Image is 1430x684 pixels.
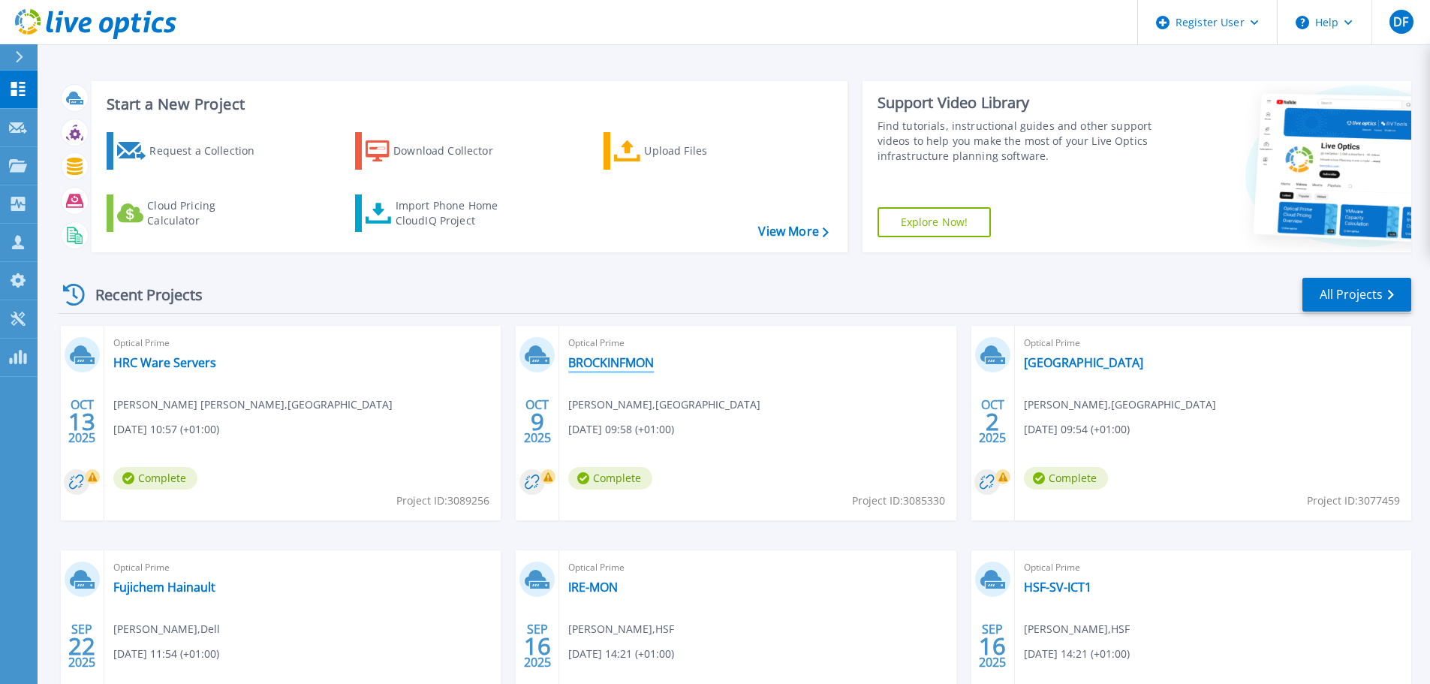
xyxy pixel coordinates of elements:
[113,421,219,438] span: [DATE] 10:57 (+01:00)
[147,198,267,228] div: Cloud Pricing Calculator
[568,355,654,370] a: BROCKINFMON
[568,396,760,413] span: [PERSON_NAME] , [GEOGRAPHIC_DATA]
[568,335,947,351] span: Optical Prime
[113,467,197,490] span: Complete
[524,640,551,652] span: 16
[568,621,674,637] span: [PERSON_NAME] , HSF
[568,467,652,490] span: Complete
[1024,467,1108,490] span: Complete
[149,136,269,166] div: Request a Collection
[878,119,1158,164] div: Find tutorials, instructional guides and other support videos to help you make the most of your L...
[1024,646,1130,662] span: [DATE] 14:21 (+01:00)
[1302,278,1411,312] a: All Projects
[878,207,992,237] a: Explore Now!
[68,640,95,652] span: 22
[604,132,771,170] a: Upload Files
[644,136,764,166] div: Upload Files
[978,394,1007,449] div: OCT 2025
[1393,16,1408,28] span: DF
[113,621,220,637] span: [PERSON_NAME] , Dell
[1024,355,1143,370] a: [GEOGRAPHIC_DATA]
[1024,335,1402,351] span: Optical Prime
[531,415,544,428] span: 9
[568,646,674,662] span: [DATE] 14:21 (+01:00)
[758,224,828,239] a: View More
[113,559,492,576] span: Optical Prime
[878,93,1158,113] div: Support Video Library
[523,619,552,673] div: SEP 2025
[523,394,552,449] div: OCT 2025
[852,493,945,509] span: Project ID: 3085330
[68,415,95,428] span: 13
[396,493,489,509] span: Project ID: 3089256
[1307,493,1400,509] span: Project ID: 3077459
[355,132,522,170] a: Download Collector
[113,396,393,413] span: [PERSON_NAME] [PERSON_NAME] , [GEOGRAPHIC_DATA]
[1024,421,1130,438] span: [DATE] 09:54 (+01:00)
[1024,580,1091,595] a: HSF-SV-ICT1
[979,640,1006,652] span: 16
[107,194,274,232] a: Cloud Pricing Calculator
[113,355,216,370] a: HRC Ware Servers
[113,646,219,662] span: [DATE] 11:54 (+01:00)
[568,580,618,595] a: IRE-MON
[68,619,96,673] div: SEP 2025
[113,580,215,595] a: Fujichem Hainault
[978,619,1007,673] div: SEP 2025
[568,559,947,576] span: Optical Prime
[393,136,513,166] div: Download Collector
[107,132,274,170] a: Request a Collection
[113,335,492,351] span: Optical Prime
[986,415,999,428] span: 2
[396,198,513,228] div: Import Phone Home CloudIQ Project
[68,394,96,449] div: OCT 2025
[1024,621,1130,637] span: [PERSON_NAME] , HSF
[58,276,223,313] div: Recent Projects
[1024,559,1402,576] span: Optical Prime
[1024,396,1216,413] span: [PERSON_NAME] , [GEOGRAPHIC_DATA]
[107,96,828,113] h3: Start a New Project
[568,421,674,438] span: [DATE] 09:58 (+01:00)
